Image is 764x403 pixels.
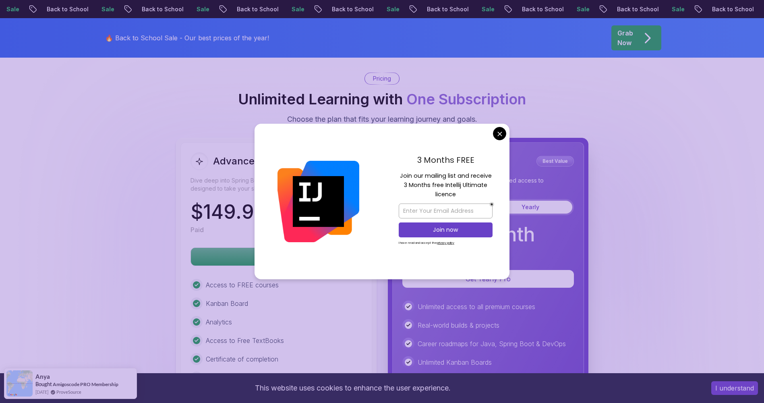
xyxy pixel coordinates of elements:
a: Get Yearly Pro [402,275,574,283]
p: Real-world builds & projects [418,320,499,330]
p: Get Course [191,248,362,266]
p: Grab Now [617,28,633,48]
p: Back to School [225,5,280,13]
p: Back to School [510,5,565,13]
p: Certificate of completion [206,354,278,364]
p: Sale [90,5,116,13]
h2: Unlimited Learning with [238,91,526,107]
p: Sale [185,5,211,13]
p: Career roadmaps for Java, Spring Boot & DevOps [418,339,566,349]
p: Choose the plan that fits your learning journey and goals. [287,114,477,125]
span: One Subscription [406,90,526,108]
p: Back to School [415,5,470,13]
img: provesource social proof notification image [6,370,33,397]
button: Accept cookies [711,381,758,395]
p: Back to School [700,5,755,13]
p: Unlimited access to all premium courses [418,302,535,312]
p: $ 149.97 / Month [190,202,335,222]
p: Paid [190,225,204,235]
p: Kanban Board [206,299,248,308]
button: Get Course [190,247,362,266]
p: 🔥 Back to School Sale - Our best prices of the year! [105,33,269,43]
p: Back to School [320,5,375,13]
p: Dive deep into Spring Boot with our advanced course, designed to take your skills from intermedia... [190,177,362,193]
p: Pricing [373,75,391,83]
div: This website uses cookies to enhance the user experience. [6,379,699,397]
p: Back to School [605,5,660,13]
p: Sale [375,5,401,13]
span: [DATE] [35,388,48,395]
a: ProveSource [56,388,81,395]
p: Analytics [206,317,232,327]
p: Access to FREE courses [206,280,279,290]
p: Back to School [35,5,90,13]
p: Sale [660,5,686,13]
p: Access to Free TextBooks [206,336,284,345]
p: Best Value [538,157,573,165]
p: Sale [280,5,306,13]
span: Bought [35,381,52,387]
h2: Advanced Spring Boot [213,155,317,168]
p: Unlimited Kanban Boards [418,357,492,367]
p: Sale [565,5,591,13]
p: Sale [470,5,496,13]
span: Anya [35,373,50,380]
button: Yearly [489,201,572,214]
a: Get Course [190,253,362,261]
p: Back to School [130,5,185,13]
a: Amigoscode PRO Membership [53,381,118,388]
